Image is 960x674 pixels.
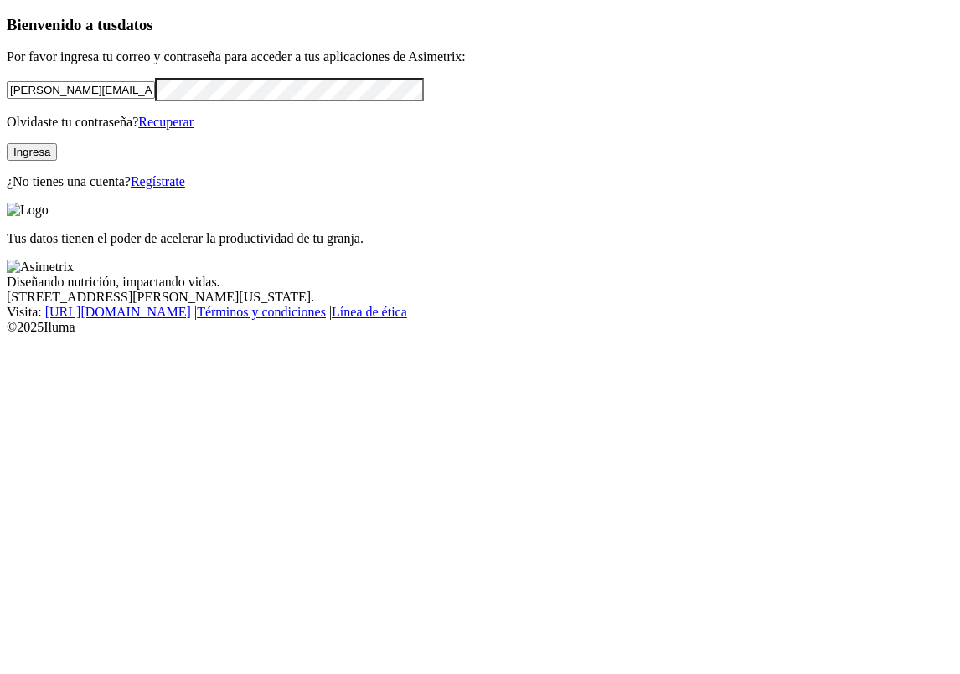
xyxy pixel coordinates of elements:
p: Por favor ingresa tu correo y contraseña para acceder a tus aplicaciones de Asimetrix: [7,49,953,64]
a: Recuperar [138,115,194,129]
span: datos [117,16,153,33]
a: [URL][DOMAIN_NAME] [45,305,191,319]
img: Asimetrix [7,260,74,275]
img: Logo [7,203,49,218]
input: Tu correo [7,81,155,99]
a: Términos y condiciones [197,305,326,319]
div: © 2025 Iluma [7,320,953,335]
button: Ingresa [7,143,57,161]
h3: Bienvenido a tus [7,16,953,34]
div: [STREET_ADDRESS][PERSON_NAME][US_STATE]. [7,290,953,305]
p: ¿No tienes una cuenta? [7,174,953,189]
div: Diseñando nutrición, impactando vidas. [7,275,953,290]
p: Tus datos tienen el poder de acelerar la productividad de tu granja. [7,231,953,246]
a: Línea de ética [332,305,407,319]
a: Regístrate [131,174,185,188]
div: Visita : | | [7,305,953,320]
p: Olvidaste tu contraseña? [7,115,953,130]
